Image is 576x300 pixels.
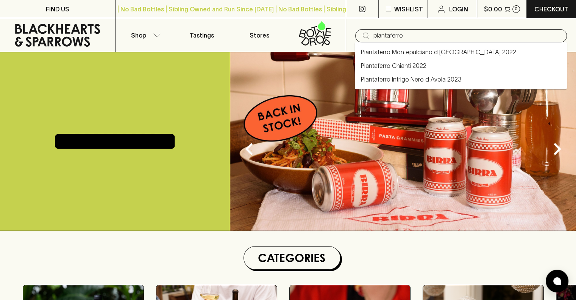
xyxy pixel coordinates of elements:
[361,61,426,70] a: Piantaferro Chianti 2022
[361,47,516,57] a: Piantaferro Montepulciano d [GEOGRAPHIC_DATA] 2022
[231,18,288,52] a: Stores
[361,75,462,84] a: Piantaferro Intrigo Nero d Avola 2023
[515,7,518,11] p: 0
[234,134,264,164] button: Previous
[542,134,572,164] button: Next
[247,250,337,266] h1: Categories
[534,5,568,14] p: Checkout
[46,5,69,14] p: FIND US
[449,5,468,14] p: Login
[230,52,576,231] img: optimise
[553,277,561,285] img: bubble-icon
[484,5,502,14] p: $0.00
[131,31,146,40] p: Shop
[394,5,423,14] p: Wishlist
[373,30,561,42] input: Try "Pinot noir"
[190,31,214,40] p: Tastings
[250,31,269,40] p: Stores
[173,18,231,52] a: Tastings
[116,18,173,52] button: Shop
